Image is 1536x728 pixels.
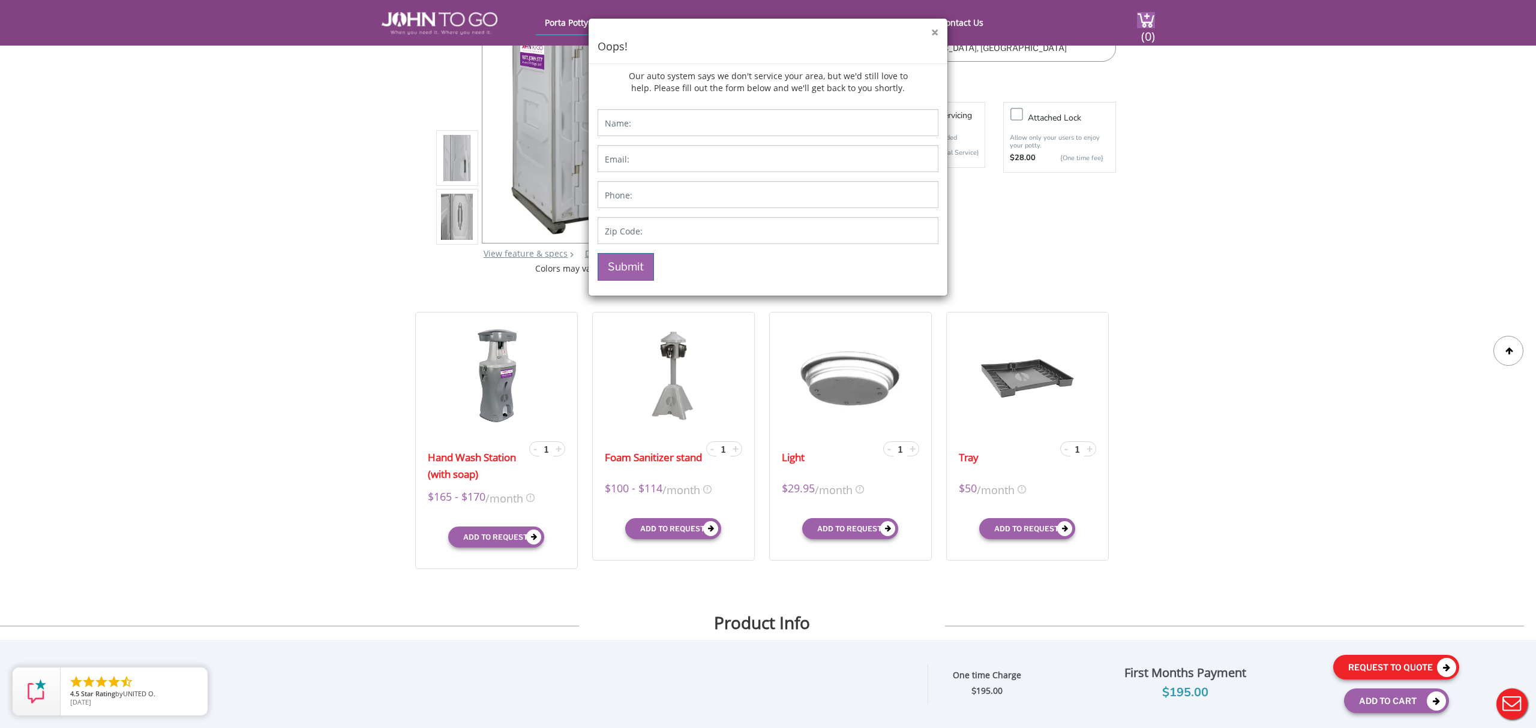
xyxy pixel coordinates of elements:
[119,675,134,689] li: 
[94,675,109,689] li: 
[70,689,79,698] span: 4.5
[626,64,910,100] p: Our auto system says we don't service your area, but we'd still love to help. Please fill out the...
[123,689,155,698] span: UNITED O.
[598,253,654,281] button: Submit
[70,690,198,699] span: by
[598,39,938,55] h4: Oops!
[605,225,643,237] label: Zip Code:
[589,100,947,296] form: Contact form
[1488,680,1536,728] button: Live Chat
[605,154,629,166] label: Email:
[82,675,96,689] li: 
[931,26,938,39] button: ×
[605,189,632,201] label: Phone:
[107,675,121,689] li: 
[605,118,631,130] label: Name:
[69,675,83,689] li: 
[25,679,49,703] img: Review Rating
[70,697,91,706] span: [DATE]
[81,689,115,698] span: Star Rating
